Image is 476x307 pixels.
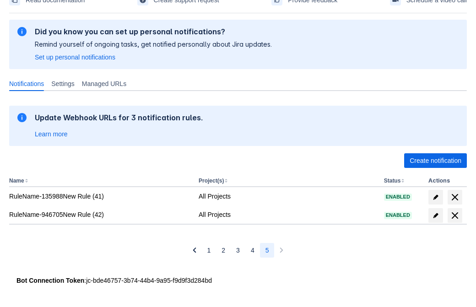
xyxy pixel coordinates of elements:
span: Enabled [384,194,412,199]
button: Page 1 [202,243,216,258]
span: 4 [251,243,254,258]
span: edit [432,194,439,201]
span: Enabled [384,213,412,218]
button: Name [9,178,24,184]
button: Create notification [404,153,467,168]
button: Status [384,178,401,184]
span: Managed URLs [82,79,126,88]
span: Create notification [410,153,461,168]
span: edit [432,212,439,219]
button: Page 5 [260,243,275,258]
button: Next [274,243,289,258]
div: All Projects [199,210,377,219]
button: Previous [187,243,202,258]
button: Page 3 [231,243,245,258]
h2: Did you know you can set up personal notifications? [35,27,272,36]
div: All Projects [199,192,377,201]
button: Page 2 [216,243,231,258]
span: Settings [51,79,75,88]
button: Page 4 [245,243,260,258]
div: : jc-bde46757-3b74-44b4-9a95-f9d9f3d284bd [16,276,460,285]
nav: Pagination [187,243,289,258]
div: RuleName-135988New Rule (41) [9,192,191,201]
button: Project(s) [199,178,224,184]
span: 2 [222,243,225,258]
h2: Update Webhook URLs for 3 notification rules. [35,113,203,122]
strong: Bot Connection Token [16,277,84,284]
span: 5 [265,243,269,258]
span: delete [449,192,460,203]
p: Remind yourself of ongoing tasks, get notified personally about Jira updates. [35,40,272,49]
span: delete [449,210,460,221]
span: Notifications [9,79,44,88]
a: Learn more [35,129,68,139]
span: information [16,112,27,123]
th: Actions [425,175,467,187]
span: 3 [236,243,240,258]
div: RuleName-946705New Rule (42) [9,210,191,219]
span: information [16,26,27,37]
a: Set up personal notifications [35,53,115,62]
span: 1 [207,243,211,258]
